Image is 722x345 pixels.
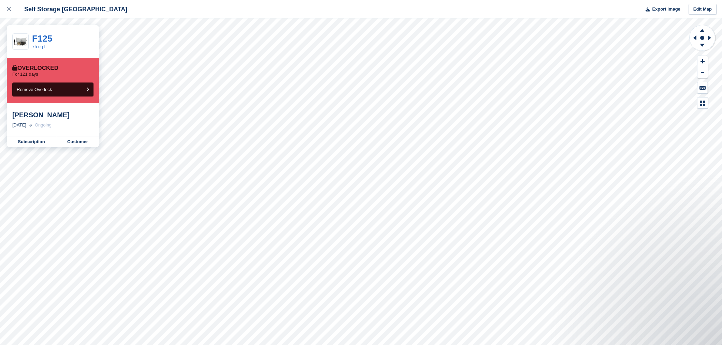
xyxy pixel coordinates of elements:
[697,56,708,67] button: Zoom In
[56,136,99,147] a: Customer
[12,122,26,129] div: [DATE]
[697,67,708,78] button: Zoom Out
[689,4,717,15] a: Edit Map
[652,6,680,13] span: Export Image
[641,4,680,15] button: Export Image
[17,87,52,92] span: Remove Overlock
[12,82,93,96] button: Remove Overlock
[12,65,58,72] div: Overlocked
[697,82,708,93] button: Keyboard Shortcuts
[18,5,127,13] div: Self Storage [GEOGRAPHIC_DATA]
[13,36,28,48] img: 75.jpg
[32,44,47,49] a: 75 sq ft
[697,97,708,109] button: Map Legend
[7,136,56,147] a: Subscription
[35,122,52,129] div: Ongoing
[29,124,32,126] img: arrow-right-light-icn-cde0832a797a2874e46488d9cf13f60e5c3a73dbe684e267c42b8395dfbc2abf.svg
[12,111,93,119] div: [PERSON_NAME]
[32,33,52,44] a: F125
[12,72,38,77] p: For 121 days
